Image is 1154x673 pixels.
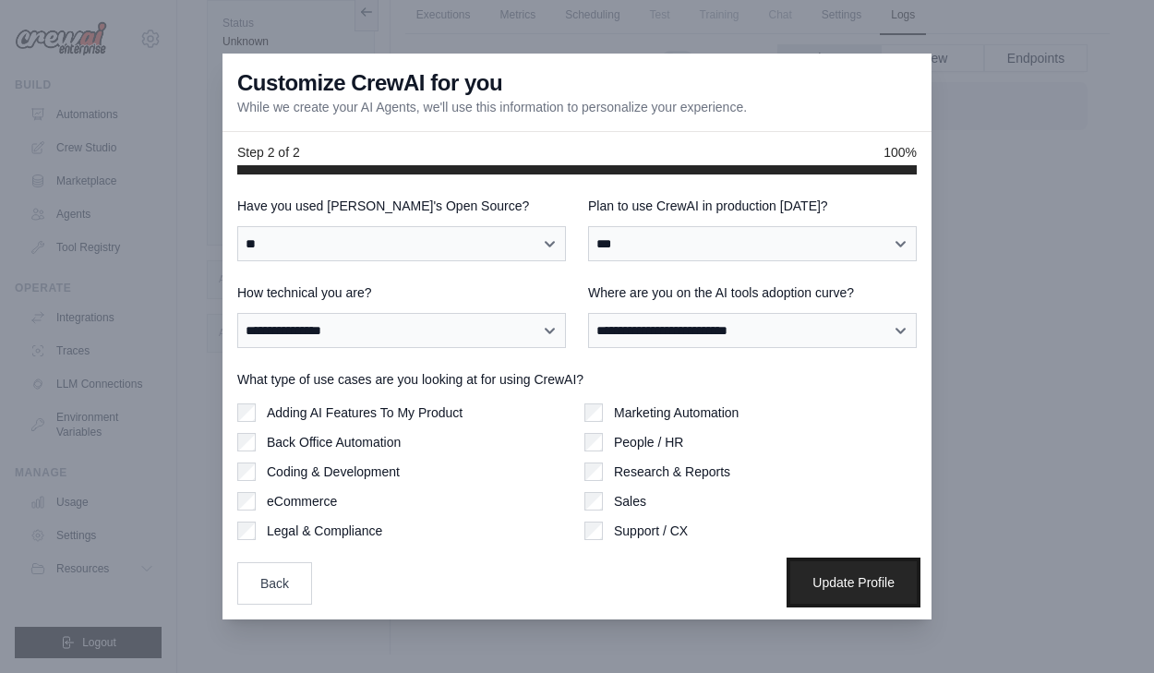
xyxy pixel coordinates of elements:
label: Coding & Development [267,463,400,481]
label: Have you used [PERSON_NAME]'s Open Source? [237,197,566,215]
span: Step 2 of 2 [237,143,300,162]
label: eCommerce [267,492,337,511]
iframe: Chat Widget [1062,584,1154,673]
p: While we create your AI Agents, we'll use this information to personalize your experience. [237,98,747,116]
span: 100% [884,143,917,162]
label: Where are you on the AI tools adoption curve? [588,283,917,302]
label: Marketing Automation [614,403,739,422]
button: Update Profile [790,561,917,604]
label: How technical you are? [237,283,566,302]
h3: Customize CrewAI for you [237,68,502,98]
label: Legal & Compliance [267,522,382,540]
label: What type of use cases are you looking at for using CrewAI? [237,370,917,389]
button: Back [237,562,312,605]
label: People / HR [614,433,683,451]
label: Sales [614,492,646,511]
label: Support / CX [614,522,688,540]
label: Plan to use CrewAI in production [DATE]? [588,197,917,215]
label: Back Office Automation [267,433,401,451]
label: Adding AI Features To My Product [267,403,463,422]
label: Research & Reports [614,463,730,481]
